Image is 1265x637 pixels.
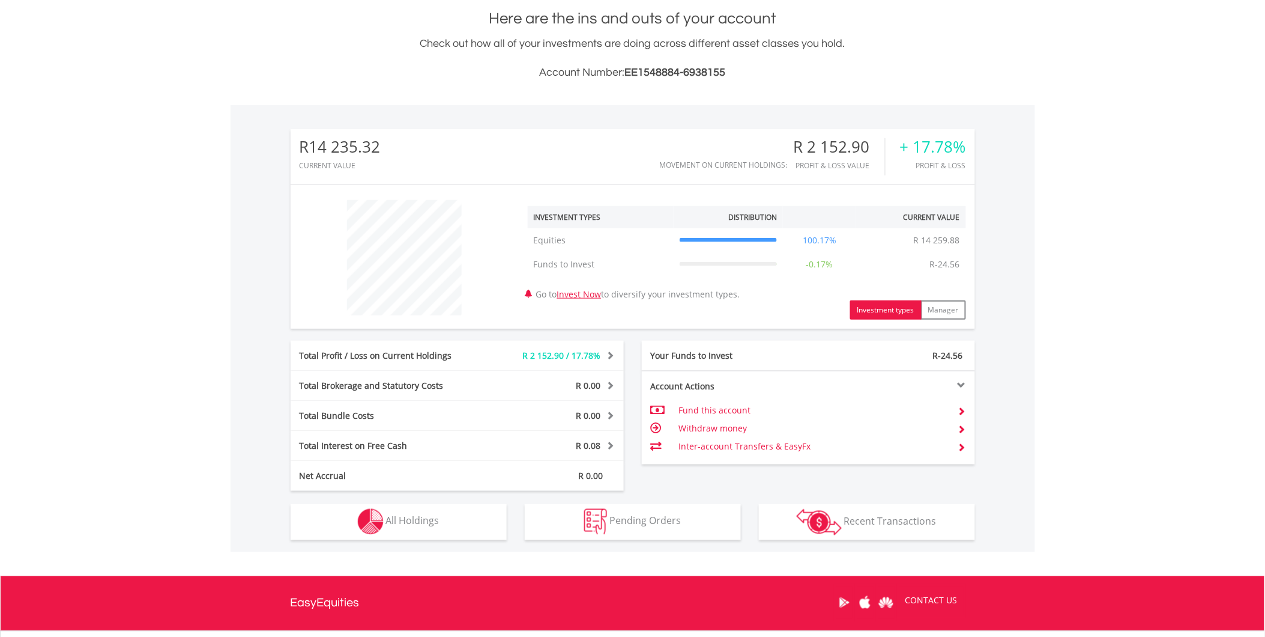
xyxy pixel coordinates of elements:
button: Manager [921,300,966,320]
button: All Holdings [291,504,507,540]
td: Inter-account Transfers & EasyFx [678,437,948,456]
div: Go to to diversify your investment types. [519,194,975,320]
a: CONTACT US [897,584,966,618]
td: Equities [528,228,674,252]
div: Check out how all of your investments are doing across different asset classes you hold. [291,35,975,81]
img: transactions-zar-wht.png [797,509,842,535]
a: EasyEquities [291,576,360,630]
span: All Holdings [386,514,439,528]
div: R14 235.32 [300,138,381,156]
h3: Account Number: [291,64,975,81]
div: R 2 152.90 [794,138,885,156]
div: Total Interest on Free Cash [291,440,485,452]
div: Total Bundle Costs [291,410,485,422]
span: R 0.00 [576,410,601,421]
td: R 14 259.88 [908,228,966,252]
th: Current Value [856,206,966,228]
div: Account Actions [642,380,809,392]
span: R 0.00 [576,380,601,391]
td: R-24.56 [924,252,966,276]
td: 100.17% [783,228,856,252]
div: Profit & Loss [900,162,966,169]
a: Huawei [876,584,897,621]
div: Profit & Loss Value [794,162,885,169]
span: R-24.56 [933,350,963,361]
div: Distribution [728,212,777,222]
td: Withdraw money [678,419,948,437]
td: Fund this account [678,401,948,419]
span: Pending Orders [609,514,681,528]
a: Google Play [834,584,855,621]
td: Funds to Invest [528,252,674,276]
span: R 0.00 [579,470,603,481]
button: Pending Orders [525,504,741,540]
a: Invest Now [557,288,602,300]
td: -0.17% [783,252,856,276]
h1: Here are the ins and outs of your account [291,8,975,29]
div: Net Accrual [291,470,485,482]
span: EE1548884-6938155 [625,67,726,78]
span: Recent Transactions [844,514,937,528]
span: R 0.08 [576,440,601,451]
div: Your Funds to Invest [642,350,809,362]
th: Investment Types [528,206,674,228]
span: R 2 152.90 / 17.78% [523,350,601,361]
button: Investment types [850,300,922,320]
button: Recent Transactions [759,504,975,540]
div: Movement on Current Holdings: [660,161,788,169]
a: Apple [855,584,876,621]
div: Total Brokerage and Statutory Costs [291,380,485,392]
div: CURRENT VALUE [300,162,381,169]
img: pending_instructions-wht.png [584,509,607,535]
div: Total Profit / Loss on Current Holdings [291,350,485,362]
img: holdings-wht.png [358,509,384,535]
div: + 17.78% [900,138,966,156]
